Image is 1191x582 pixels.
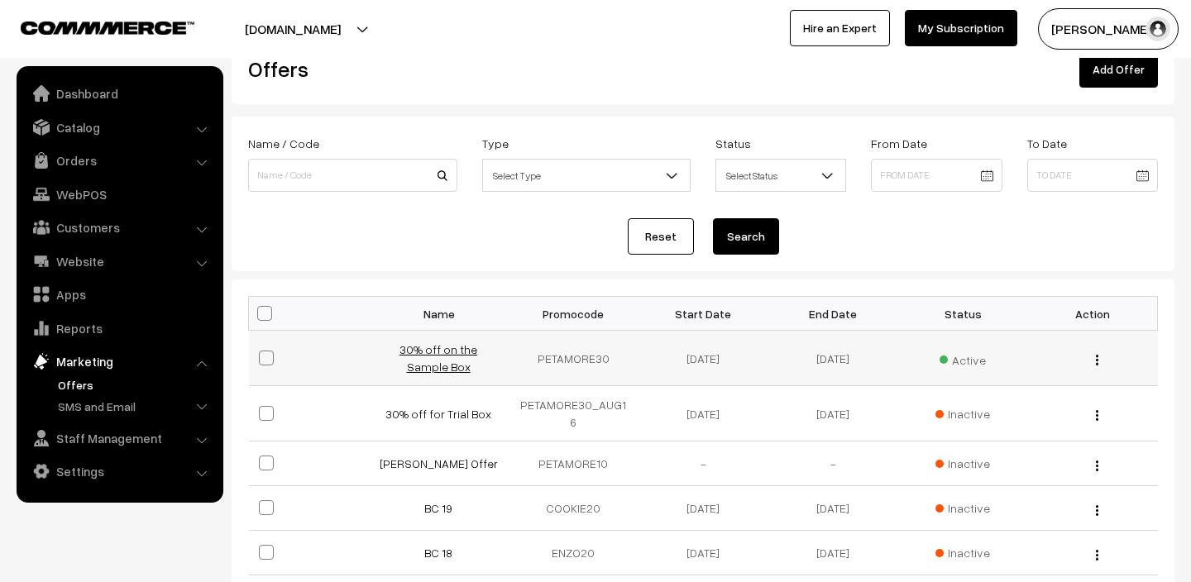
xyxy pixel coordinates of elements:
a: Reset [628,218,694,255]
td: ENZO20 [509,531,639,575]
span: [DATE] [816,546,849,560]
img: Menu [1096,505,1098,516]
td: [DATE] [768,386,898,441]
span: Select Type [482,159,691,192]
a: 30% off for Trial Box [385,407,491,421]
th: Status [898,297,1028,331]
label: Status [715,135,751,152]
a: Customers [21,212,218,242]
img: Menu [1096,550,1098,561]
a: BC 18 [424,546,452,560]
img: user [1146,17,1170,41]
span: Select Status [716,161,845,190]
a: Staff Management [21,423,218,453]
th: End Date [768,297,898,331]
a: SMS and Email [54,398,218,415]
a: Add Offer [1079,51,1158,88]
a: Orders [21,145,218,175]
a: Catalog [21,112,218,142]
a: Marketing [21,346,218,376]
td: PETAMORE10 [509,441,639,486]
a: Settings [21,456,218,486]
td: COOKIE20 [509,486,639,531]
a: 30% off on the Sample Box [399,342,477,374]
th: Action [1028,297,1158,331]
span: Inactive [935,544,990,561]
label: To Date [1027,135,1067,152]
a: Reports [21,313,218,343]
span: Active [940,347,986,369]
input: To Date [1027,159,1158,192]
span: Inactive [935,499,990,517]
th: Promocode [509,297,639,331]
button: [DOMAIN_NAME] [187,8,399,50]
a: BC 19 [424,501,452,515]
td: [DATE] [639,486,768,531]
td: [DATE] [639,531,768,575]
td: PETAMORE30_AUG16 [509,386,639,441]
td: - [768,441,898,486]
a: Hire an Expert [790,10,890,46]
th: Start Date [639,297,768,331]
button: [PERSON_NAME] [1038,8,1179,50]
label: Name / Code [248,135,319,152]
label: Type [482,135,509,152]
span: Select Status [715,159,846,192]
td: [DATE] [639,386,768,441]
h2: Offers [248,56,535,82]
td: [DATE] [768,331,898,386]
img: COMMMERCE [21,21,194,34]
td: - [639,441,768,486]
img: Menu [1096,410,1098,421]
a: Offers [54,376,218,394]
a: Dashboard [21,79,218,108]
span: Inactive [935,405,990,422]
button: Search [713,218,779,255]
label: From Date [871,135,927,152]
th: Name [379,297,509,331]
a: WebPOS [21,179,218,209]
td: PETAMORE30 [509,331,639,386]
input: From Date [871,159,1002,192]
input: Name / Code [248,159,457,192]
span: Inactive [935,455,990,472]
img: Menu [1096,355,1098,365]
td: [DATE] [639,331,768,386]
a: Apps [21,279,218,309]
img: Menu [1096,460,1098,471]
a: My Subscription [905,10,1017,46]
a: [PERSON_NAME] Offer [380,456,498,470]
a: COMMMERCE [21,17,165,36]
span: Select Type [483,161,691,190]
span: [DATE] [816,501,849,515]
a: Website [21,246,218,276]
